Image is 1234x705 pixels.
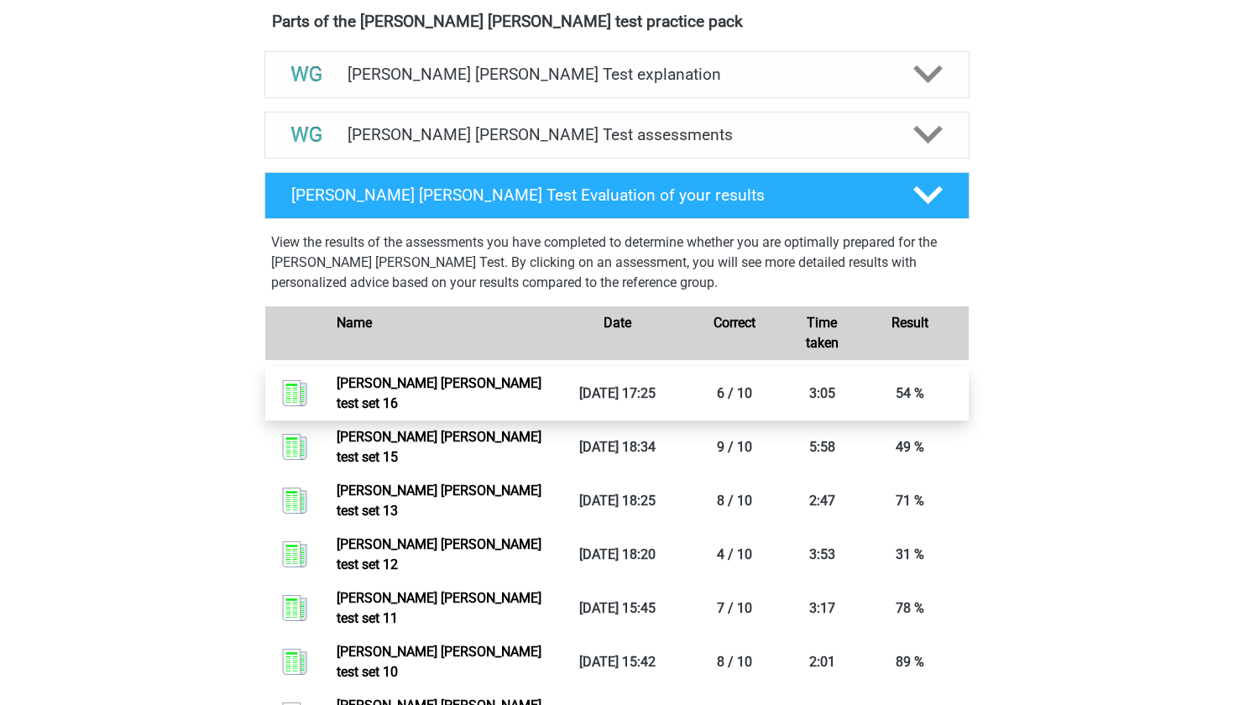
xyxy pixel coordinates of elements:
[271,232,963,293] p: View the results of the assessments you have completed to determine whether you are optimally pre...
[285,113,328,156] img: watson glaser test assessments
[676,313,793,353] div: Correct
[337,375,541,411] a: [PERSON_NAME] [PERSON_NAME] test set 16
[291,185,886,205] h4: [PERSON_NAME] [PERSON_NAME] Test Evaluation of your results
[258,172,976,219] a: [PERSON_NAME] [PERSON_NAME] Test Evaluation of your results
[348,65,886,84] h4: [PERSON_NAME] [PERSON_NAME] Test explanation
[348,125,886,144] h4: [PERSON_NAME] [PERSON_NAME] Test assessments
[558,313,676,353] div: Date
[337,429,541,465] a: [PERSON_NAME] [PERSON_NAME] test set 15
[324,313,558,353] div: Name
[285,53,328,96] img: watson glaser test explanations
[793,313,852,353] div: Time taken
[258,112,976,159] a: assessments [PERSON_NAME] [PERSON_NAME] Test assessments
[272,12,962,31] h4: Parts of the [PERSON_NAME] [PERSON_NAME] test practice pack
[337,644,541,680] a: [PERSON_NAME] [PERSON_NAME] test set 10
[337,590,541,626] a: [PERSON_NAME] [PERSON_NAME] test set 11
[337,483,541,519] a: [PERSON_NAME] [PERSON_NAME] test set 13
[851,313,969,353] div: Result
[258,51,976,98] a: explanations [PERSON_NAME] [PERSON_NAME] Test explanation
[337,536,541,572] a: [PERSON_NAME] [PERSON_NAME] test set 12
